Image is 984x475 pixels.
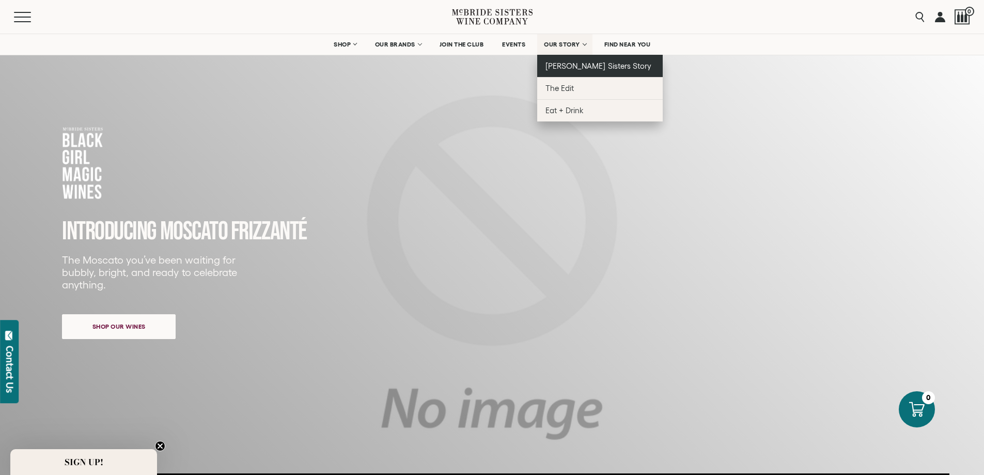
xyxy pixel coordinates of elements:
[375,41,415,48] span: OUR BRANDS
[545,106,584,115] span: Eat + Drink
[327,34,363,55] a: SHOP
[495,34,532,55] a: EVENTS
[62,254,244,291] p: The Moscato you’ve been waiting for bubbly, bright, and ready to celebrate anything.
[922,391,935,404] div: 0
[537,34,592,55] a: OUR STORY
[14,12,51,22] button: Mobile Menu Trigger
[368,34,428,55] a: OUR BRANDS
[502,41,525,48] span: EVENTS
[62,314,176,339] a: Shop our wines
[433,34,491,55] a: JOIN THE CLUB
[544,41,580,48] span: OUR STORY
[440,41,484,48] span: JOIN THE CLUB
[965,7,974,16] span: 0
[537,77,663,99] a: The Edit
[74,316,164,336] span: Shop our wines
[545,84,574,93] span: The Edit
[604,41,651,48] span: FIND NEAR YOU
[334,41,351,48] span: SHOP
[231,216,307,247] span: FRIZZANTé
[65,456,103,468] span: SIGN UP!
[545,62,651,70] span: [PERSON_NAME] Sisters Story
[598,34,658,55] a: FIND NEAR YOU
[155,441,165,451] button: Close teaser
[537,55,663,77] a: [PERSON_NAME] Sisters Story
[62,216,157,247] span: INTRODUCING
[537,99,663,121] a: Eat + Drink
[160,216,228,247] span: MOSCATO
[5,346,15,393] div: Contact Us
[10,449,157,475] div: SIGN UP!Close teaser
